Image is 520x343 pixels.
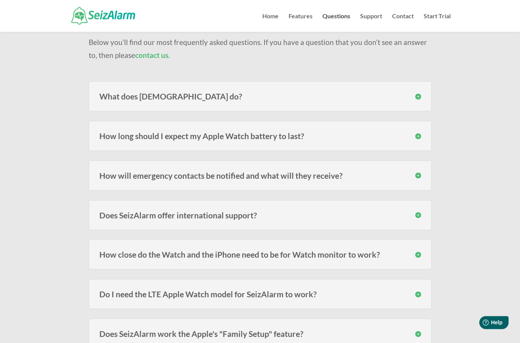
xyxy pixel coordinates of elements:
a: Contact [392,13,414,32]
h3: Do I need the LTE Apple Watch model for SeizAlarm to work? [99,290,421,298]
h3: How will emergency contacts be notified and what will they receive? [99,172,421,180]
h3: How long should I expect my Apple Watch battery to last? [99,132,421,140]
a: Start Trial [424,13,451,32]
h3: Does SeizAlarm offer international support? [99,212,421,220]
a: Home [262,13,279,32]
iframe: Help widget launcher [452,313,512,335]
h3: Does SeizAlarm work the Apple's "Family Setup" feature? [99,330,421,338]
a: Questions [322,13,350,32]
h3: How close do the Watch and the iPhone need to be for Watch monitor to work? [99,251,421,259]
p: Below you’ll find our most frequently asked questions. If you have a question that you don’t see ... [89,36,432,62]
a: Features [289,13,313,32]
img: SeizAlarm [71,7,136,24]
h3: What does [DEMOGRAPHIC_DATA] do? [99,93,421,101]
a: contact us [135,51,168,60]
a: Support [360,13,382,32]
